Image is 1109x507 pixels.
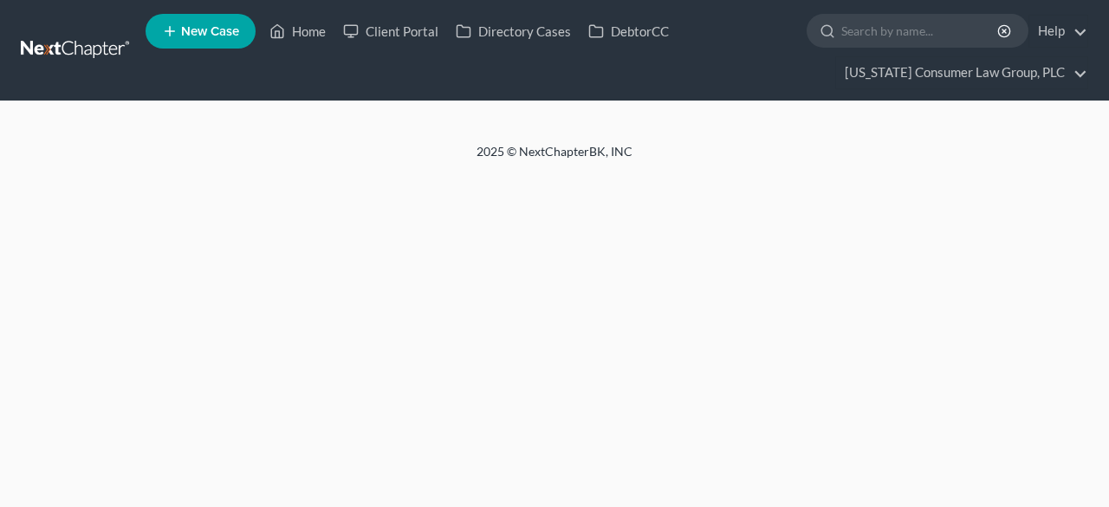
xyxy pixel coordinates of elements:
div: 2025 © NextChapterBK, INC [61,143,1048,174]
a: Directory Cases [447,16,580,47]
a: DebtorCC [580,16,678,47]
a: Home [261,16,334,47]
a: [US_STATE] Consumer Law Group, PLC [836,57,1087,88]
a: Client Portal [334,16,447,47]
input: Search by name... [841,15,1000,47]
span: New Case [181,25,239,38]
a: Help [1029,16,1087,47]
